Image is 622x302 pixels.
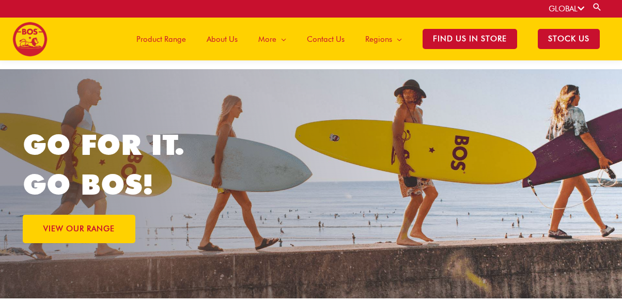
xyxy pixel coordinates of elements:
[355,18,412,60] a: Regions
[527,18,610,60] a: STOCK US
[365,24,392,55] span: Regions
[118,18,610,60] nav: Site Navigation
[12,22,48,57] img: BOS logo finals-200px
[307,24,345,55] span: Contact Us
[196,18,248,60] a: About Us
[43,225,115,233] span: VIEW OUR RANGE
[23,125,312,204] h1: GO FOR IT. GO BOS!
[126,18,196,60] a: Product Range
[423,29,517,49] span: Find Us in Store
[23,215,135,243] a: VIEW OUR RANGE
[136,24,186,55] span: Product Range
[207,24,238,55] span: About Us
[549,4,584,13] a: GLOBAL
[297,18,355,60] a: Contact Us
[412,18,527,60] a: Find Us in Store
[248,18,297,60] a: More
[592,2,602,12] a: Search button
[258,24,276,55] span: More
[538,29,600,49] span: STOCK US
